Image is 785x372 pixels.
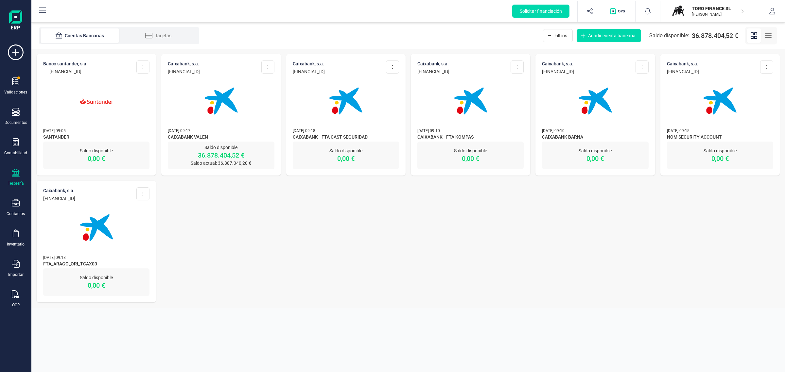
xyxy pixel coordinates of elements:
span: [DATE] 09:18 [293,128,315,133]
span: [DATE] 09:17 [168,128,190,133]
p: CAIXABANK, S.A. [168,60,200,67]
button: Logo de OPS [606,1,631,22]
div: Contabilidad [4,150,27,156]
span: NOM SECURITY ACCOUNT [667,134,773,142]
p: 0,00 € [542,154,648,163]
p: [FINANCIAL_ID] [43,68,88,75]
div: Tesorería [8,181,24,186]
p: CAIXABANK, S.A. [542,60,574,67]
div: Importar [8,272,24,277]
span: [DATE] 09:15 [667,128,689,133]
div: Contactos [7,211,25,216]
span: CAIXABANK BARNA [542,134,648,142]
p: Saldo disponible [293,147,399,154]
button: Solicitar financiación [512,5,569,18]
span: [DATE] 09:10 [417,128,440,133]
p: Saldo disponible [417,147,524,154]
div: Validaciones [4,90,27,95]
div: Cuentas Bancarias [54,32,106,39]
div: Tarjetas [132,32,184,39]
p: TORO FINANCE SL [692,5,744,12]
img: Logo de OPS [610,8,627,14]
p: [FINANCIAL_ID] [168,68,200,75]
img: TO [671,4,685,18]
p: [FINANCIAL_ID] [43,195,75,202]
div: OCR [12,302,20,308]
p: 0,00 € [417,154,524,163]
span: [DATE] 09:05 [43,128,66,133]
span: CAIXABANK - FTA CAST SEGURIDAD [293,134,399,142]
span: Saldo disponible: [649,32,689,40]
span: 36.878.404,52 € [692,31,738,40]
p: Saldo disponible [168,144,274,151]
p: Saldo actual: 36.887.340,20 € [168,160,274,166]
p: Saldo disponible [667,147,773,154]
p: 0,00 € [667,154,773,163]
p: CAIXABANK, S.A. [667,60,699,67]
button: Filtros [543,29,573,42]
p: [FINANCIAL_ID] [417,68,449,75]
span: [DATE] 09:10 [542,128,565,133]
p: 0,00 € [43,154,149,163]
span: Añadir cuenta bancaria [588,32,636,39]
span: SANTANDER [43,134,149,142]
p: Saldo disponible [43,274,149,281]
button: TOTORO FINANCE SL[PERSON_NAME] [668,1,752,22]
p: 0,00 € [43,281,149,290]
p: CAIXABANK, S.A. [43,187,75,194]
p: CAIXABANK, S.A. [417,60,449,67]
p: [FINANCIAL_ID] [542,68,574,75]
span: FTA_ARAGO_ORI_TCAX03 [43,261,149,268]
p: [FINANCIAL_ID] [293,68,325,75]
p: 36.878.404,52 € [168,151,274,160]
div: Documentos [5,120,27,125]
p: [FINANCIAL_ID] [667,68,699,75]
span: CAIXABANK - FTA KOMPAS [417,134,524,142]
div: Inventario [7,242,25,247]
p: [PERSON_NAME] [692,12,744,17]
button: Añadir cuenta bancaria [577,29,641,42]
p: Saldo disponible [43,147,149,154]
span: CAIXABANK VALEN [168,134,274,142]
p: 0,00 € [293,154,399,163]
span: Filtros [554,32,567,39]
img: Logo Finanedi [9,10,22,31]
span: Solicitar financiación [520,8,562,14]
span: [DATE] 09:18 [43,255,66,260]
p: Saldo disponible [542,147,648,154]
p: BANCO SANTANDER, S.A. [43,60,88,67]
p: CAIXABANK, S.A. [293,60,325,67]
